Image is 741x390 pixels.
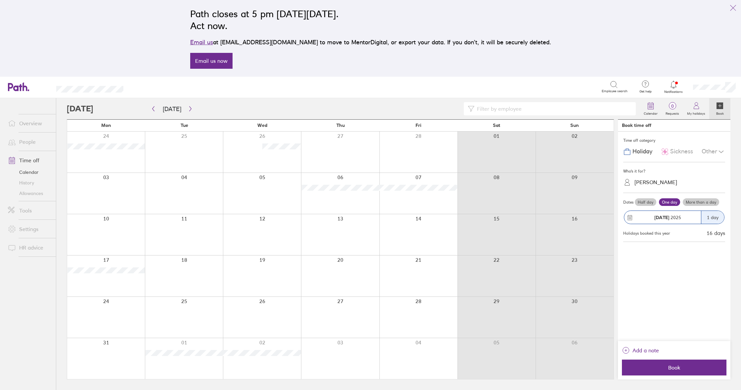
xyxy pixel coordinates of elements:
div: Search [141,84,158,90]
span: 2025 [654,215,681,220]
div: Who's it for? [623,166,725,176]
span: Get help [635,90,656,94]
button: Book [622,360,726,375]
span: Notifications [663,90,684,94]
h2: Path closes at 5 pm [DATE][DATE]. Act now. [190,8,551,32]
div: 16 days [707,230,725,236]
span: Book [627,365,722,370]
div: Book time off [622,123,651,128]
span: Holiday [632,148,652,155]
a: History [3,177,56,188]
span: 0 [662,103,683,109]
div: Holidays booked this year [623,231,670,236]
label: Book [712,110,728,116]
span: Wed [257,123,267,128]
div: Other [702,145,725,158]
a: Email us now [190,53,233,69]
p: at [EMAIL_ADDRESS][DOMAIN_NAME] to move to MentorDigital, or export your data. If you don’t, it w... [190,38,551,47]
label: Requests [662,110,683,116]
a: Calendar [640,98,662,119]
label: My holidays [683,110,709,116]
span: Sat [493,123,500,128]
a: Settings [3,222,56,236]
a: People [3,135,56,148]
label: More than a day [683,198,719,206]
span: Thu [336,123,345,128]
a: Email us [190,39,213,46]
span: Sickness [670,148,693,155]
a: Overview [3,117,56,130]
a: Time off [3,154,56,167]
span: Tue [181,123,188,128]
span: Mon [101,123,111,128]
div: Time off category [623,136,725,145]
a: Book [709,98,730,119]
a: 0Requests [662,98,683,119]
span: Dates [623,200,633,205]
label: One day [659,198,680,206]
button: [DATE] 20251 day [623,207,725,227]
div: [PERSON_NAME] [634,179,677,185]
span: Add a note [632,345,659,356]
button: Add a note [622,345,659,356]
a: Notifications [663,80,684,94]
input: Filter by employee [474,102,632,115]
span: Sun [570,123,579,128]
label: Half day [635,198,656,206]
span: Fri [415,123,421,128]
span: Employee search [602,89,628,93]
a: My holidays [683,98,709,119]
button: [DATE] [157,103,187,114]
div: 1 day [701,211,724,224]
label: Calendar [640,110,662,116]
a: Allowances [3,188,56,199]
a: HR advice [3,241,56,254]
a: Calendar [3,167,56,177]
a: Tools [3,204,56,217]
strong: [DATE] [654,214,669,220]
